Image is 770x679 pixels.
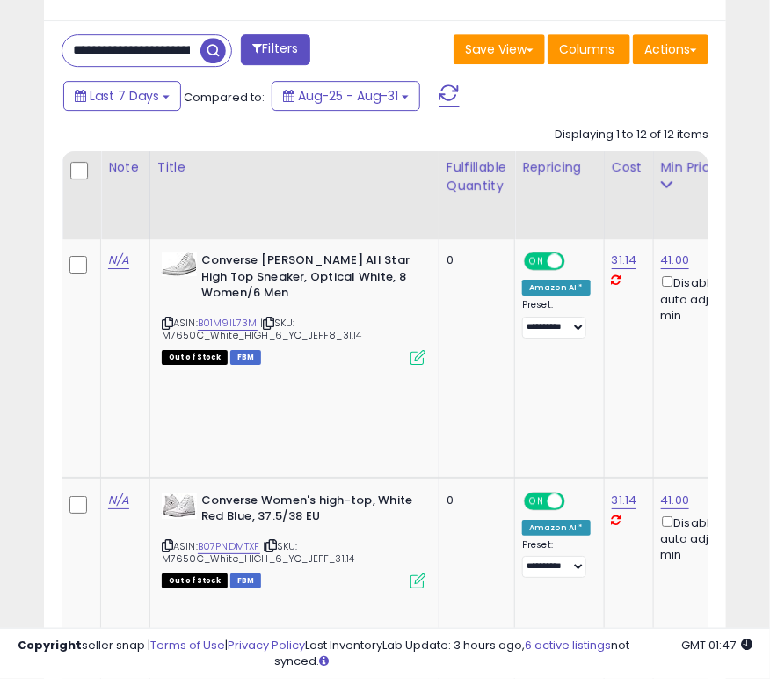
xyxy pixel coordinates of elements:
button: Columns [548,34,630,64]
span: Last 7 Days [90,87,159,105]
img: 31PsxSFB8UL._SL40_.jpg [162,252,197,276]
a: 41.00 [661,492,690,509]
button: Actions [633,34,708,64]
div: Cost [612,158,646,177]
span: All listings that are currently out of stock and unavailable for purchase on Amazon [162,350,228,365]
b: Converse Women's high-top, White Red Blue, 37.5/38 EU [201,493,415,529]
span: Aug-25 - Aug-31 [298,87,398,105]
span: All listings that are currently out of stock and unavailable for purchase on Amazon [162,573,228,588]
div: Preset: [522,539,591,579]
a: Privacy Policy [228,637,305,653]
a: Terms of Use [150,637,225,653]
a: 31.14 [612,492,637,509]
div: Disable auto adjust min [661,273,745,324]
a: B01M9IL73M [198,316,258,331]
span: | SKU: M7650C_White_HIGH_6_YC_JEFF8_31.14 [162,316,362,342]
strong: Copyright [18,637,82,653]
span: OFF [563,493,591,508]
div: Last InventoryLab Update: 3 hours ago, not synced. [275,638,752,670]
span: Compared to: [184,89,265,106]
a: B07PNDMTXF [198,539,260,554]
b: Converse [PERSON_NAME] All Star High Top Sneaker, Optical White, 8 Women/6 Men [201,252,415,306]
span: 2025-09-10 01:47 GMT [681,637,752,653]
a: 6 active listings [525,637,611,653]
div: Fulfillable Quantity [447,158,507,195]
div: ASIN: [162,252,425,363]
div: 0 [447,252,501,268]
div: Repricing [522,158,597,177]
div: ASIN: [162,493,425,587]
div: seller snap | | [18,638,305,654]
div: Amazon AI * [522,520,591,536]
button: Save View [454,34,545,64]
span: FBM [230,350,262,365]
div: Displaying 1 to 12 of 12 items [555,127,708,143]
a: 31.14 [612,252,637,269]
span: | SKU: M7650C_White_HIGH_6_YC_JEFF_31.14 [162,539,355,566]
div: Note [108,158,142,177]
span: OFF [563,254,591,269]
img: 41wF-ftgZXL._SL40_.jpg [162,493,197,519]
a: N/A [108,252,129,269]
span: Columns [559,40,614,58]
div: Amazon AI * [522,280,591,296]
button: Last 7 Days [63,81,181,111]
div: Disable auto adjust min [661,513,745,564]
div: Title [157,158,432,177]
button: Aug-25 - Aug-31 [272,81,420,111]
a: 41.00 [661,252,690,269]
span: ON [526,254,548,269]
a: N/A [108,492,129,509]
span: ON [526,493,548,508]
div: Preset: [522,299,591,339]
button: Filters [241,34,309,65]
span: FBM [230,573,262,588]
div: Min Price [661,158,752,177]
div: 0 [447,493,501,508]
